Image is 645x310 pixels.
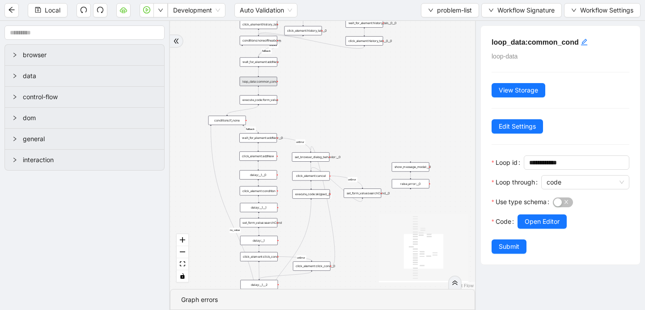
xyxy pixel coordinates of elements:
[497,5,555,15] span: Workflow Signature
[496,158,518,168] span: Loop id
[23,134,157,144] span: general
[492,83,545,97] button: View Storage
[496,217,511,226] span: Code
[177,246,188,258] button: zoom out
[181,295,464,305] div: Graph errors
[292,152,330,162] div: set_browser_dialog_behavior:__0
[240,77,277,86] div: loop_data:common_cond
[140,3,154,17] button: play-circle
[452,280,458,286] span: double-right
[177,234,188,246] button: zoom in
[492,53,518,60] span: loop-data
[35,7,41,13] span: save
[239,133,277,142] div: wait_for_element:addNew__0
[525,217,560,226] span: Open Editor
[12,73,17,79] span: right
[177,258,188,270] button: fit view
[547,176,624,189] span: code
[240,36,277,45] div: conditions:noneoftheaboveplus-circle
[240,57,277,67] div: wait_for_element:addNew
[4,3,19,17] button: arrow-left
[392,162,429,172] div: show_message_modal:__0
[5,87,164,107] div: control-flow
[346,36,383,46] div: click_element:history_tab__0__0
[239,49,245,55] span: plus-circle
[97,6,104,13] span: redo
[23,92,157,102] span: control-flow
[240,236,278,245] div: delay:__1
[173,4,220,17] span: Development
[499,242,519,251] span: Submit
[12,136,17,142] span: right
[564,3,641,17] button: downWorkflow Settings
[259,272,311,279] g: Edge from click_element:click_cond__0 to delay:__1__2
[208,116,246,125] div: conditions:if_none
[8,6,15,13] span: arrow-left
[279,255,312,260] g: Edge from click_element:click_cond to click_element:click_cond__0
[518,214,567,229] button: Open Editor
[239,170,277,180] div: delay:__1__0
[496,197,547,207] span: Use type schema
[492,119,543,134] button: Edit Settings
[492,37,629,48] h5: loop_data:common_cond
[240,218,277,227] div: set_form_value:searchCond
[428,8,433,13] span: down
[5,66,164,86] div: data
[5,108,164,128] div: dom
[240,280,278,289] div: delay:__1__2
[116,3,131,17] button: cloud-server
[5,129,164,149] div: general
[240,95,277,105] div: execute_code:form_value
[331,176,362,188] g: Edge from click_element:cancel to set_form_value:searchCond__0
[311,168,362,201] g: Edge from set_form_value:searchCond__0 to click_element:cancel
[259,228,259,235] g: Edge from set_form_value:searchCond to delay:__1
[143,6,150,13] span: play-circle
[45,5,60,15] span: Local
[284,26,322,35] div: click_element:history_tab__0
[421,3,479,17] button: downproblem-list
[5,150,164,170] div: interaction
[278,138,310,151] g: Edge from wait_for_element:addNew__0 to set_browser_dialog_behavior:__0
[120,6,127,13] span: cloud-server
[499,85,538,95] span: View Storage
[259,41,281,57] g: Edge from conditions:noneoftheabove to wait_for_element:addNew
[293,261,331,271] div: click_element:click_cond__0
[23,155,157,165] span: interaction
[581,38,588,46] span: edit
[240,20,277,29] div: click_element:history_tab
[240,252,278,261] div: click_element:click_cond
[437,5,472,15] span: problem-list
[23,113,157,123] span: dom
[392,179,429,189] div: raise_error:__0
[481,3,562,17] button: downWorkflow Signature
[76,3,91,17] button: undo
[153,3,168,17] button: down
[240,203,278,212] div: delay:__1__1
[12,94,17,100] span: right
[259,33,365,48] g: Edge from click_element:history_tab__0__0 to conditions:noneoftheabove
[259,197,259,202] g: Edge from click_element:condition to delay:__1__1
[292,172,330,181] div: click_element:cancel
[240,186,277,196] div: click_element:condition
[80,6,87,13] span: undo
[93,3,107,17] button: redo
[492,239,526,254] button: Submit
[28,3,68,17] button: saveLocal
[311,147,335,266] g: Edge from click_element:click_cond__0 to set_browser_dialog_behavior:__0
[173,38,179,44] span: double-right
[450,283,474,288] a: React Flow attribution
[346,18,383,28] div: wait_for_element:history_tab__0__0
[407,192,414,198] span: plus-circle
